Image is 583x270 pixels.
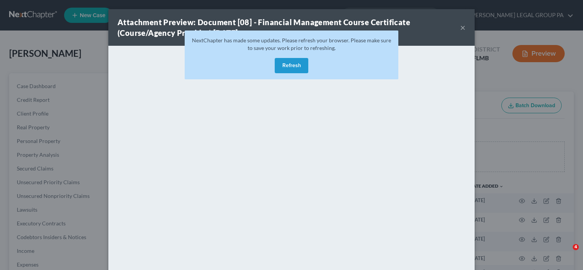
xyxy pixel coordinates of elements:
strong: Attachment Preview: Document [08] - Financial Management Course Certificate (Course/Agency Provid... [118,18,410,37]
button: × [460,23,465,32]
span: NextChapter has made some updates. Please refresh your browser. Please make sure to save your wor... [192,37,391,51]
button: Refresh [275,58,308,73]
span: 4 [573,244,579,250]
iframe: Intercom live chat [557,244,575,262]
